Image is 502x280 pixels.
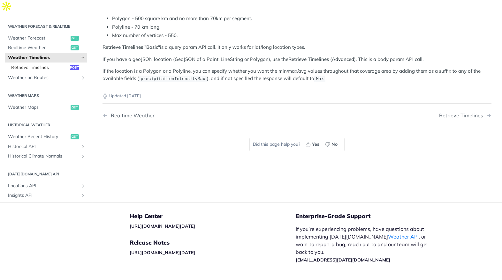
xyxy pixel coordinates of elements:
[80,75,86,80] button: Show subpages for Weather on Routes
[303,140,323,149] button: Yes, this page helped me
[130,239,296,247] h5: Release Notes
[296,257,390,263] a: [EMAIL_ADDRESS][DATE][DOMAIN_NAME]
[103,68,491,82] p: If the location is a Polygon or a Polyline, you can specify whether you want the min/max/avg valu...
[5,171,87,177] h2: [DATE][DOMAIN_NAME] API
[108,113,155,119] div: Realtime Weather
[8,134,69,140] span: Weather Recent History
[80,154,86,159] button: Show subpages for Historical Climate Normals
[71,36,79,41] span: get
[8,144,79,150] span: Historical API
[388,233,419,240] a: Weather API
[323,140,341,149] button: No, this page did not help me
[5,73,87,83] a: Weather on RoutesShow subpages for Weather on Routes
[5,181,87,191] a: Locations APIShow subpages for Locations API
[5,33,87,43] a: Weather Forecastget
[5,93,87,99] h2: Weather Maps
[130,250,195,255] a: [URL][DOMAIN_NAME][DATE]
[5,201,87,210] a: Alerts APIShow subpages for Alerts API
[11,64,68,71] span: Retrieve Timelines
[5,43,87,53] a: Realtime Weatherget
[80,144,86,149] button: Show subpages for Historical API
[5,191,87,200] a: Insights APIShow subpages for Insights API
[71,105,79,110] span: get
[8,63,87,72] a: Retrieve Timelinespost
[112,15,491,22] li: Polygon - 500 square km and no more than 70km per segment.
[8,183,79,189] span: Locations API
[103,113,269,119] a: Previous Page: Realtime Weather
[8,192,79,199] span: Insights API
[316,77,324,81] span: Max
[439,113,486,119] div: Retrieve Timelines
[312,141,319,148] span: Yes
[439,113,491,119] a: Next Page: Retrieve Timelines
[80,183,86,188] button: Show subpages for Locations API
[141,77,205,81] span: precipitationIntensityMax
[296,225,435,263] p: If you’re experiencing problems, have questions about implementing [DATE][DOMAIN_NAME] , or want ...
[71,134,79,139] span: get
[130,212,296,220] h5: Help Center
[8,104,69,111] span: Weather Maps
[5,142,87,151] a: Historical APIShow subpages for Historical API
[5,132,87,142] a: Weather Recent Historyget
[5,53,87,63] a: Weather TimelinesHide subpages for Weather Timelines
[5,24,87,29] h2: Weather Forecast & realtime
[80,55,86,60] button: Hide subpages for Weather Timelines
[103,44,160,50] strong: Retrieve Timelines "Basic"
[5,151,87,161] a: Historical Climate NormalsShow subpages for Historical Climate Normals
[8,153,79,159] span: Historical Climate Normals
[8,202,79,209] span: Alerts API
[5,103,87,112] a: Weather Mapsget
[130,223,195,229] a: [URL][DOMAIN_NAME][DATE]
[8,35,69,41] span: Weather Forecast
[288,56,354,62] strong: Retrieve Timelines (Advanced
[249,138,345,151] div: Did this page help you?
[5,122,87,128] h2: Historical Weather
[8,45,69,51] span: Realtime Weather
[103,106,491,125] nav: Pagination Controls
[296,212,445,220] h5: Enterprise-Grade Support
[8,75,79,81] span: Weather on Routes
[331,141,338,148] span: No
[112,24,491,31] li: Polyline - 70 km long.
[8,55,79,61] span: Weather Timelines
[103,56,491,63] p: If you have a geoJSON location (GeoJSON of a Point, LineString or Polygon), use the ). This is a ...
[103,93,491,99] p: Updated [DATE]
[70,65,79,70] span: post
[103,44,491,51] p: is a query param API call. It only works for lat/long location types.
[112,32,491,39] li: Max number of vertices - 550.
[80,193,86,198] button: Show subpages for Insights API
[71,45,79,50] span: get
